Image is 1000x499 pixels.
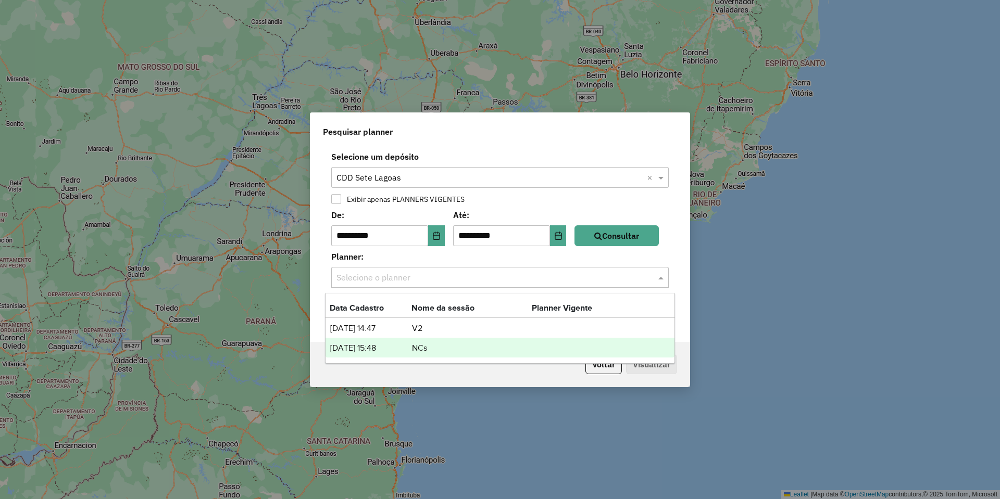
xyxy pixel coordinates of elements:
[550,225,567,246] button: Choose Date
[323,125,393,138] span: Pesquisar planner
[411,322,532,335] td: V2
[647,171,656,184] span: Clear all
[329,301,594,315] table: selecione o planner
[330,321,594,335] table: lista de planners
[453,209,567,221] label: Até:
[330,340,594,355] table: lista de planners
[411,301,531,315] th: Nome da sessão
[325,250,675,263] label: Planner:
[411,341,532,355] td: NCs
[428,225,445,246] button: Choose Date
[574,225,659,246] button: Consultar
[585,354,622,374] button: Voltar
[325,293,675,364] ng-dropdown-panel: Options list
[531,301,594,315] th: Planner Vigente
[329,301,411,315] th: Data Cadastro
[325,292,675,304] label: Classificação de venda:
[330,341,411,355] td: [DATE] 15:48
[342,196,465,203] label: Exibir apenas PLANNERS VIGENTES
[330,322,411,335] td: [DATE] 14:47
[331,209,445,221] label: De:
[325,150,675,163] label: Selecione um depósito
